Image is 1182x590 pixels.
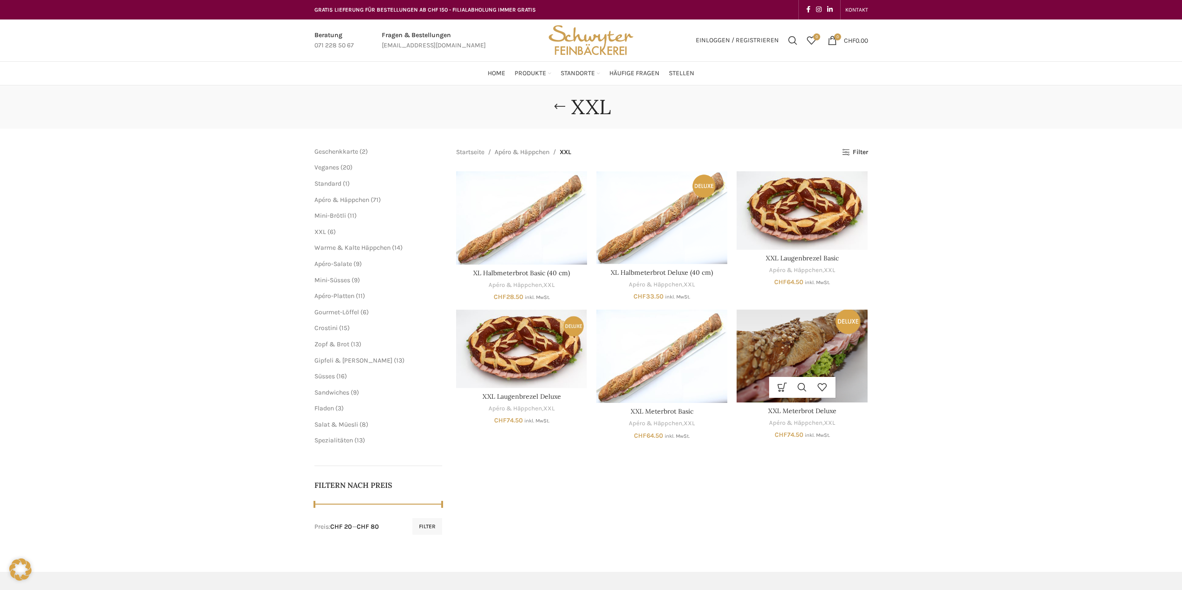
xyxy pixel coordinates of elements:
a: XXL Laugenbrezel Deluxe [456,310,587,388]
a: Go back [548,97,571,116]
a: Facebook social link [803,3,813,16]
a: Sandwiches [314,389,349,396]
a: Gipfeli & [PERSON_NAME] [314,357,392,364]
a: Produkte [515,64,551,83]
a: XXL Meterbrot Basic [631,407,693,415]
a: Home [488,64,505,83]
span: 13 [357,436,363,444]
span: Standard [314,180,341,188]
nav: Breadcrumb [456,147,571,157]
span: 6 [330,228,333,236]
span: Einloggen / Registrieren [696,37,779,44]
span: 0 [813,33,820,40]
a: 0 [802,31,821,50]
a: Apéro & Häppchen [314,196,369,204]
span: CHF 80 [357,523,379,531]
span: Standorte [561,69,595,78]
span: Home [488,69,505,78]
a: Süsses [314,372,335,380]
span: 1 [345,180,347,188]
span: 16 [339,372,345,380]
a: Startseite [456,147,484,157]
div: , [456,404,587,413]
span: Häufige Fragen [609,69,660,78]
a: Apéro-Salate [314,260,352,268]
a: Zopf & Brot [314,340,349,348]
a: Site logo [545,36,636,44]
a: XXL Meterbrot Deluxe [768,407,836,415]
span: Produkte [515,69,546,78]
span: CHF 20 [330,523,352,531]
div: Preis: — [314,522,379,532]
a: Mini-Brötli [314,212,346,220]
a: XXL [543,281,555,290]
a: XL Halbmeterbrot Deluxe (40 cm) [596,171,727,264]
a: XXL Laugenbrezel Deluxe [483,392,561,401]
a: Suchen [784,31,802,50]
a: Mini-Süsses [314,276,350,284]
span: Gourmet-Löffel [314,308,359,316]
a: Geschenkkarte [314,148,358,156]
span: 8 [362,421,366,428]
a: Fladen [314,404,334,412]
a: Filter [842,149,868,156]
a: Schnellansicht [792,377,812,398]
a: XXL Meterbrot Basic [596,310,727,403]
a: Apéro & Häppchen [495,147,549,157]
span: XXL [560,147,571,157]
span: 71 [373,196,379,204]
a: Einloggen / Registrieren [691,31,784,50]
div: , [456,281,587,290]
a: XXL [824,266,835,275]
a: Spezialitäten [314,436,353,444]
span: CHF [633,292,646,300]
bdi: 0.00 [844,36,868,44]
button: Filter [412,518,442,535]
bdi: 28.50 [494,293,523,301]
span: CHF [774,278,787,286]
a: Apéro-Platten [314,292,354,300]
a: Infobox link [314,30,354,51]
a: XL Halbmeterbrot Deluxe (40 cm) [611,268,713,277]
span: 11 [350,212,354,220]
a: Stellen [669,64,694,83]
div: Secondary navigation [841,0,873,19]
span: 9 [354,276,358,284]
a: Veganes [314,163,339,171]
a: XXL Laugenbrezel Basic [766,254,839,262]
bdi: 74.50 [494,416,523,424]
span: CHF [494,293,506,301]
a: Crostini [314,324,338,332]
a: XXL [314,228,326,236]
a: Salat & Müesli [314,421,358,428]
span: CHF [494,416,507,424]
span: 11 [358,292,363,300]
span: 15 [341,324,347,332]
span: 14 [394,244,400,252]
a: XXL [543,404,555,413]
span: 13 [353,340,359,348]
a: XXL [684,280,695,289]
span: 3 [338,404,341,412]
bdi: 64.50 [774,278,803,286]
span: 9 [356,260,359,268]
span: 20 [343,163,350,171]
a: Warme & Kalte Häppchen [314,244,391,252]
a: XL Halbmeterbrot Basic (40 cm) [456,171,587,265]
div: Main navigation [310,64,873,83]
a: Apéro & Häppchen [769,419,823,428]
bdi: 74.50 [775,431,803,439]
a: Linkedin social link [824,3,836,16]
a: KONTAKT [845,0,868,19]
div: , [737,419,868,428]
